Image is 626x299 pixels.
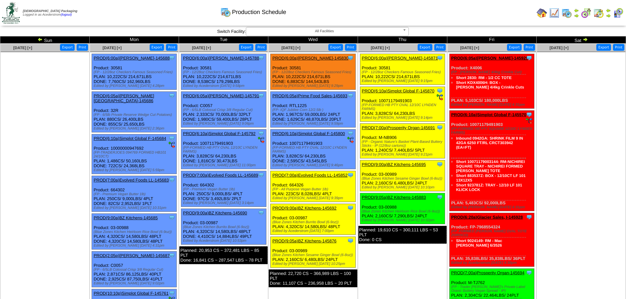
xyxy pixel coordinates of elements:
img: Tooltip [169,92,175,99]
div: Edited by [PERSON_NAME] [DATE] 9:15pm [362,79,445,83]
td: Tue [179,36,268,44]
img: Tooltip [258,172,264,178]
span: [DATE] [+] [371,46,390,50]
button: Export [60,44,75,51]
div: (FP - Premium Vegan Butter 1lb) [94,192,176,196]
img: Tooltip [526,55,532,61]
a: [DATE] [+] [192,46,211,50]
a: (logout) [61,13,72,17]
div: Edited by [PERSON_NAME] [DATE] 4:31pm [94,244,176,248]
a: PROD(6:05a)Prime Food Sales-145693 [272,93,347,98]
img: Tooltip [258,55,264,61]
a: PROD(7:00a)Evolved Foods LL-145852 [272,173,348,178]
div: Product: 03-00987 PLAN: 4,320CS / 14,580LBS / 48PLT DONE: 4,410CS / 14,884LBS / 49PLT [181,209,266,245]
div: (Blue Zones Kitchen Heirloom Rice Bowl (6-9oz)) [94,230,176,234]
img: Tooltip [169,252,175,259]
a: [DATE] [+] [550,46,569,50]
a: PROD(6:00a)[PERSON_NAME]-145871 [362,56,438,61]
img: Tooltip [437,161,443,168]
a: PROD(9:05a)BZ Kitchens-145883 [362,195,426,200]
button: Export [328,44,343,51]
img: arrowleft.gif [574,8,579,13]
div: (FP - 12/28oz Checkers Famous Seasoned Fries) [272,70,355,74]
button: Print [77,44,88,51]
a: PROD(9:05a)BZ Kitchens-145876 [272,238,336,243]
img: calendarblend.gif [581,8,591,18]
a: PROD(6:05a)[PERSON_NAME]-145791 [183,93,259,98]
a: PROD(6:10a)Simplot Global F-145570 [451,112,526,117]
div: (FP - 6/5LB Colossal Crisp 3/8 Regular Cut) [183,108,266,112]
a: Short 10071179003144: RM-NICHIREI SQUARE TRAY - NICHIREI FORMED [PERSON_NAME] TOTE [456,159,525,173]
a: Short 2830: RM - 1/2 CC TOTE [456,75,512,80]
div: Edited by [PERSON_NAME] [DATE] 9:02pm [94,281,176,285]
div: (FP-FORMED HB PTY SQUARE 12/10C LYNDEN FARMS) [451,127,534,135]
div: (FP - 12/28oz Checkers Famous Seasoned Fries) [183,70,266,74]
div: (FP- IQF Jubilee Corn 12/2.5lb ) [272,108,355,112]
a: PROD(7:00a)Prosperity Organ-145694 [451,270,525,275]
a: PROD(2:05p)[PERSON_NAME]-145687 [94,253,170,258]
button: Print [613,44,624,51]
img: line_graph.gif [549,8,559,18]
td: Mon [90,36,179,44]
a: PROD(6:10a)Simplot Global F-145792 [183,131,256,136]
td: Thu [358,36,447,44]
div: Product: X4006 PLAN: 5,103CS / 180,000LBS [449,54,534,109]
a: PROD(7:00a)Prosperity Organ-145691 [362,125,435,130]
div: Product: 30581 PLAN: 10,222CS / 214,671LBS DONE: 8,538CS / 179,298LBS [181,54,266,90]
a: PROD(6:00a)[PERSON_NAME]-145830 [272,56,348,61]
img: home.gif [537,8,547,18]
div: Product: 32R PLAN: 880CS / 26,400LBS DONE: 855CS / 25,650LBS [92,92,177,132]
img: Tooltip [169,177,175,183]
span: All Facilities [249,27,400,35]
div: (FP - 12/28oz Checkers Famous Seasoned Fries) [94,70,176,74]
div: Edited by [PERSON_NAME] [DATE] 10:25pm [272,262,355,266]
div: (FP - 12/28oz Checkers Famous Seasoned Fries) [362,70,445,74]
div: Edited by Acederstrom [DATE] 10:53pm [183,239,266,243]
div: Product: 10071179491903 PLAN: 3,828CS / 64,230LBS [360,87,445,122]
a: PROD(9:00a)BZ Kitchens-145695 [362,162,426,167]
div: Edited by [PERSON_NAME] [DATE] 10:31pm [94,206,176,210]
img: Tooltip [258,210,264,216]
a: Inbound 0942GA: SHRINK FILM 9 IN 42GA 6250 FT/RL CRCT303942 (EA=FT) [456,136,523,150]
img: Tooltip [526,111,532,118]
a: PROD(6:10a)Simplot Global F-145684 [94,136,166,141]
img: Tooltip [526,214,532,220]
div: Planned: 22,720 CS ~ 366,989 LBS ~ 100 PLT Done: 11,107 CS ~ 236,958 LBS ~ 20 PLT [269,269,357,287]
img: Tooltip [347,205,354,211]
a: [DATE] [+] [281,46,300,50]
div: Edited by [PERSON_NAME] [DATE] 9:46pm [272,163,355,167]
div: Edited by [PERSON_NAME] [DATE] 11:00pm [183,163,266,167]
div: Edited by [PERSON_NAME] [DATE] 9:59pm [272,122,355,126]
div: (FP - [PERSON_NAME] 4/4kg Crinkle Cut) [451,70,534,74]
button: Print [434,44,446,51]
img: ediSmall.gif [258,137,264,143]
img: ediSmall.gif [437,94,443,101]
img: Tooltip [169,135,175,142]
div: Edited by [PERSON_NAME] [DATE] 9:14pm [362,116,445,120]
div: Product: 10071179491903 PLAN: 5,483CS / 92,000LBS [449,111,534,211]
button: Print [524,44,535,51]
a: [DATE] [+] [460,46,479,50]
a: PROD(6:05a)[PERSON_NAME][GEOGRAPHIC_DATA]-145686 [94,93,154,103]
img: arrowright.gif [606,13,611,18]
div: Product: 03-00988 PLAN: 2,160CS / 7,290LBS / 24PLT [360,193,445,224]
img: arrowright.gif [574,13,579,18]
a: [DATE] [+] [103,46,122,50]
div: (FP-FORMED HB PTY OVAL 12/10C LYNDEN FARMS) [362,103,445,111]
img: calendarinout.gif [593,8,604,18]
button: Print [255,44,267,51]
div: Product: 10071179491903 PLAN: 3,828CS / 64,230LBS DONE: 2,595CS / 43,545LBS [271,129,355,169]
img: calendarprod.gif [220,7,231,17]
button: Print [345,44,356,51]
img: Tooltip [258,92,264,99]
a: PROD(6:20a)Glacier Sales, I-145928 [451,215,523,220]
div: Edited by Acederstrom [DATE] 9:58pm [183,84,266,88]
div: Product: C0057 PLAN: 2,333CS / 70,000LBS / 32PLT DONE: 1,980CS / 59,400LBS / 28PLT [181,92,266,128]
div: (FP - Organic Nature's Basket Plant-Based Buttery Sticks - IP (12/8oz cartons)) [362,140,445,148]
a: PROD(6:10a)Simplot Global F-145800 [272,131,345,136]
img: Tooltip [437,55,443,61]
a: PROD(9:00a)BZ Kitchens-145690 [183,211,247,215]
div: Planned: 20,953 CS ~ 372,481 LBS ~ 85 PLT Done: 16,841 CS ~ 287,547 LBS ~ 78 PLT [179,246,268,264]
